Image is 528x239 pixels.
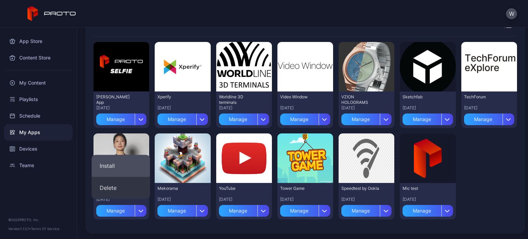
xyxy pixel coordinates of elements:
a: My Apps [4,124,73,141]
div: Manage [219,205,257,217]
button: Manage [403,111,453,125]
div: Manage [341,205,380,217]
div: [DATE] [280,197,330,202]
div: Speedtest by Ookla [341,186,379,191]
a: Devices [4,141,73,157]
button: Manage [341,202,392,217]
div: Mekorama [157,186,195,191]
div: Manage [96,205,135,217]
div: Video Window [280,94,318,100]
div: Sketchfab [403,94,440,100]
div: Manage [403,113,441,125]
div: Manage [157,113,196,125]
button: Manage [157,202,208,217]
div: [DATE] [341,197,392,202]
a: Schedule [4,108,73,124]
div: Manage [280,113,319,125]
div: Worldline 3D terminals [219,94,257,105]
button: Manage [464,111,514,125]
div: [DATE] [157,197,208,202]
button: Manage [341,111,392,125]
button: Manage [96,202,146,217]
button: Manage [157,111,208,125]
button: Install [91,155,150,177]
div: [DATE] [403,197,453,202]
div: [DATE] [464,105,514,111]
div: YouTube [219,186,257,191]
div: TechForum [464,94,502,100]
a: Content Store [4,50,73,66]
div: [DATE] [219,197,269,202]
div: [DATE] [96,105,146,111]
div: © 2025 PROTO, Inc. [8,217,68,222]
div: VZION HOLOGRAMS [341,94,379,105]
a: Playlists [4,91,73,108]
div: Manage [464,113,503,125]
div: Manage [280,205,319,217]
a: My Content [4,75,73,91]
button: Manage [280,111,330,125]
div: David Selfie App [96,94,134,105]
button: Manage [280,202,330,217]
div: [DATE] [403,105,453,111]
div: [DATE] [341,105,392,111]
div: Manage [403,205,441,217]
div: [DATE] [219,105,269,111]
div: [DATE] [96,197,146,202]
div: Xperify [157,94,195,100]
button: Manage [219,111,269,125]
div: Manage [341,113,380,125]
button: Manage [96,111,146,125]
span: Version 1.13.1 • [8,227,31,231]
a: Terms Of Service [31,227,59,231]
div: Manage [96,113,135,125]
div: Mic test [403,186,440,191]
div: Manage [219,113,257,125]
div: Tower Game [280,186,318,191]
div: [DATE] [280,105,330,111]
div: [DATE] [157,105,208,111]
a: App Store [4,33,73,50]
button: Delete [91,177,150,199]
div: Manage [157,205,196,217]
button: W [506,8,517,19]
button: Manage [403,202,453,217]
button: Manage [219,202,269,217]
a: Teams [4,157,73,174]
